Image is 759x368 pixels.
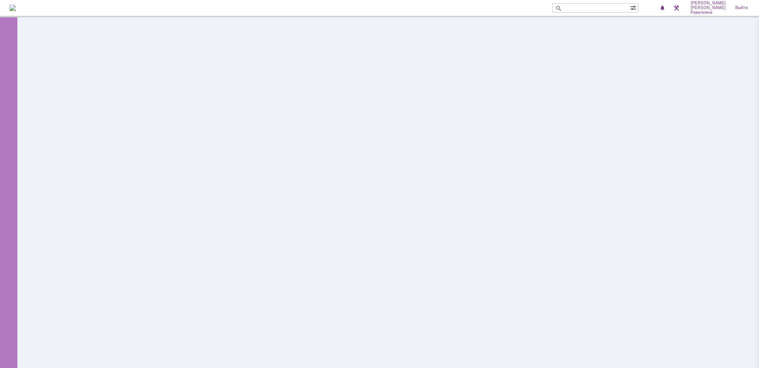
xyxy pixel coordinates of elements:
img: logo [9,5,16,11]
span: Расширенный поиск [630,4,638,11]
a: Перейти на домашнюю страницу [9,5,16,11]
a: Перейти в интерфейс администратора [672,3,681,13]
span: Равилевна [691,10,726,15]
span: [PERSON_NAME] [691,1,726,6]
span: [PERSON_NAME] [691,6,726,10]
